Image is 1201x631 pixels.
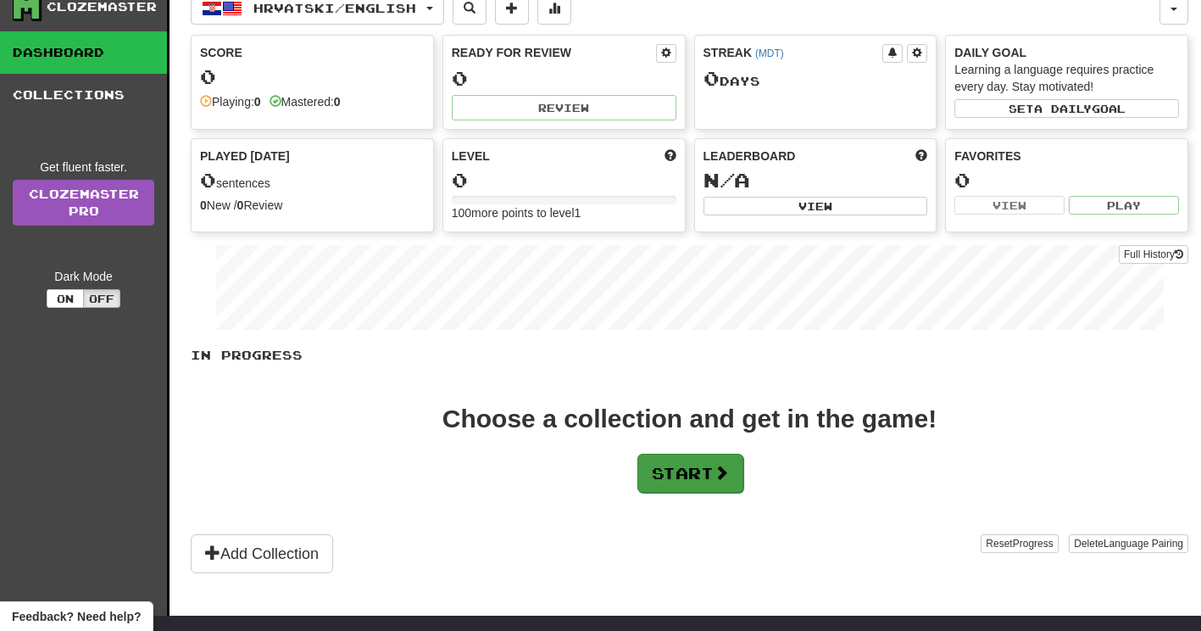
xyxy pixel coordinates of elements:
div: 0 [200,66,425,87]
span: This week in points, UTC [915,148,927,165]
div: Get fluent faster. [13,159,154,176]
button: Seta dailygoal [954,99,1179,118]
strong: 0 [334,95,341,109]
button: Off [83,289,120,308]
span: Language Pairing [1104,538,1183,550]
div: Playing: [200,93,261,110]
div: Ready for Review [452,44,656,61]
span: Hrvatski / English [253,1,416,15]
button: Review [452,95,676,120]
button: DeleteLanguage Pairing [1069,534,1188,553]
a: ClozemasterPro [13,180,154,226]
button: View [954,196,1065,215]
div: Favorites [954,148,1179,165]
div: sentences [200,170,425,192]
strong: 0 [237,198,244,212]
span: 0 [200,168,216,192]
div: New / Review [200,197,425,214]
div: Learning a language requires practice every day. Stay motivated! [954,61,1179,95]
span: Leaderboard [703,148,796,165]
span: Progress [1013,538,1054,550]
div: Dark Mode [13,268,154,285]
div: Choose a collection and get in the game! [442,406,937,432]
span: 0 [703,66,720,90]
div: Mastered: [270,93,341,110]
button: Start [637,454,743,493]
a: (MDT) [755,47,784,59]
button: View [703,197,928,215]
div: Day s [703,68,928,90]
strong: 0 [200,198,207,212]
div: Score [200,44,425,61]
div: Streak [703,44,883,61]
p: In Progress [191,347,1188,364]
div: Daily Goal [954,44,1179,61]
span: N/A [703,168,750,192]
span: Level [452,148,490,165]
button: Full History [1119,245,1188,264]
button: On [47,289,84,308]
button: Add Collection [191,534,333,573]
span: Open feedback widget [12,608,141,625]
div: 0 [954,170,1179,191]
strong: 0 [254,95,261,109]
button: Play [1069,196,1179,215]
span: a daily [1034,103,1092,114]
div: 0 [452,170,676,191]
div: 100 more points to level 1 [452,204,676,221]
button: ResetProgress [981,534,1058,553]
span: Score more points to level up [664,148,676,165]
span: Played [DATE] [200,148,290,165]
div: 0 [452,68,676,89]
